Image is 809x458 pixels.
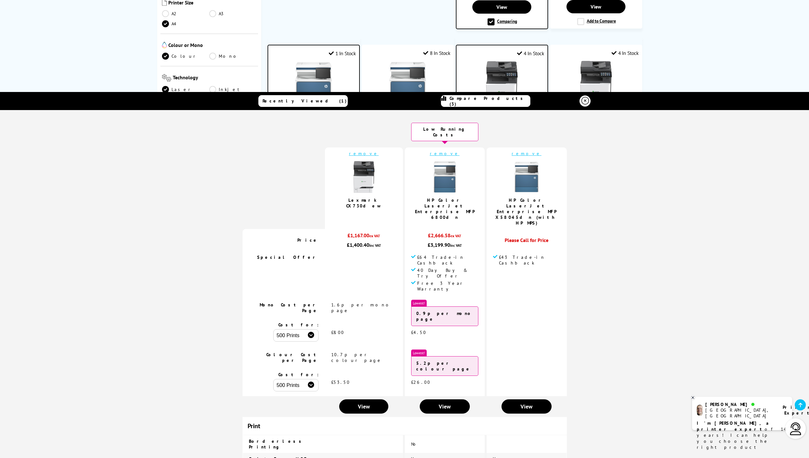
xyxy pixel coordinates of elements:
[168,42,256,49] span: Colour or Mono
[417,280,478,292] span: Free 3 Year Warranty
[411,300,427,306] span: Lowest!
[705,407,775,419] div: [GEOGRAPHIC_DATA], [GEOGRAPHIC_DATA]
[173,74,256,83] span: Technology
[369,233,380,238] span: ex VAT
[512,151,541,156] a: remove
[429,161,461,193] img: HP-MFP-6800dn-Front-Small.jpg
[349,151,379,156] a: remove
[384,61,431,108] img: HP Color LaserJet Enterprise MFP 5800dn
[162,86,209,93] a: Laser
[258,95,348,107] a: Recently Viewed (1)
[162,53,209,60] a: Colour
[789,422,802,435] img: user-headset-light.svg
[416,311,473,322] strong: 0.9p per mono page
[290,61,337,109] img: HP Color LaserJet Enterprise MFP X58045dn (with HP MPS)
[331,330,344,335] span: £8.00
[331,352,382,363] span: 10.7p per colour page
[278,372,319,377] span: Cost for:
[450,233,461,238] span: ex VAT
[488,18,517,25] label: Comparing
[417,254,478,266] span: £64 Trade-in Cashback
[495,197,558,226] a: HP Color LaserJet Enterprise MFP X58045dn (with HP MPS)
[499,254,560,266] span: £43 Trade-in Cashback
[262,98,347,104] span: Recently Viewed (1)
[329,50,356,56] div: 1 In Stock
[417,267,478,279] span: 40 Day Buy & Try Offer
[249,438,305,450] span: Borderless Printing
[439,403,451,410] span: View
[502,399,552,414] a: View
[423,50,450,56] div: 8 In Stock
[331,379,350,385] span: £53.50
[612,50,639,56] div: 4 In Stock
[411,232,478,242] div: £2,666.58
[339,399,388,414] a: View
[248,422,260,430] span: Print
[162,42,167,48] img: Colour or Mono
[697,420,787,450] p: of 14 years! I can help you choose the right product
[348,161,380,193] img: Lexmark-CX730de-Front-Small.jpg
[411,123,478,141] div: Low Running Costs
[411,242,478,248] div: £3,199.90
[441,95,530,107] a: Compare Products (3)
[297,237,319,243] span: Price
[430,151,460,156] a: remove
[346,197,382,209] a: Lexmark CX730dew
[697,420,771,432] b: I'm [PERSON_NAME], a printer expert
[209,86,256,93] a: Inkjet
[411,379,430,385] span: £26.00
[260,302,319,313] span: Mono Cost per Page
[331,232,397,242] div: £1,167.00
[331,242,397,248] div: £1,400.40
[411,330,426,335] span: £4.50
[450,243,462,248] span: inc VAT
[162,20,209,27] a: A4
[358,403,370,410] span: View
[209,53,256,60] a: Mono
[209,10,256,17] a: A3
[369,243,381,248] span: inc VAT
[577,18,616,25] label: Add to Compare
[416,360,471,372] strong: 5.2p per colour page
[472,0,531,14] a: View
[257,254,319,260] span: Special Offer
[705,402,775,407] div: [PERSON_NAME]
[450,95,530,107] span: Compare Products (3)
[278,322,319,328] span: Cost for:
[162,10,209,17] a: A2
[478,61,526,109] img: Lexmark CX730dew
[415,197,475,220] a: HP Color LaserJet Enterprise MFP 6800dn
[521,403,533,410] span: View
[420,399,470,414] a: View
[572,61,620,108] img: Lexmark CX730de
[331,302,392,313] span: 1.6p per mono page
[517,50,544,56] div: 4 In Stock
[266,352,319,363] span: Colour Cost per Page
[511,161,542,193] img: HP-MFP-5800dn-Front-Small.jpg
[493,237,560,243] div: Please Call for Price
[697,405,703,416] img: ashley-livechat.png
[411,350,427,356] span: Lowest!
[162,74,171,82] img: Technology
[411,441,419,447] span: No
